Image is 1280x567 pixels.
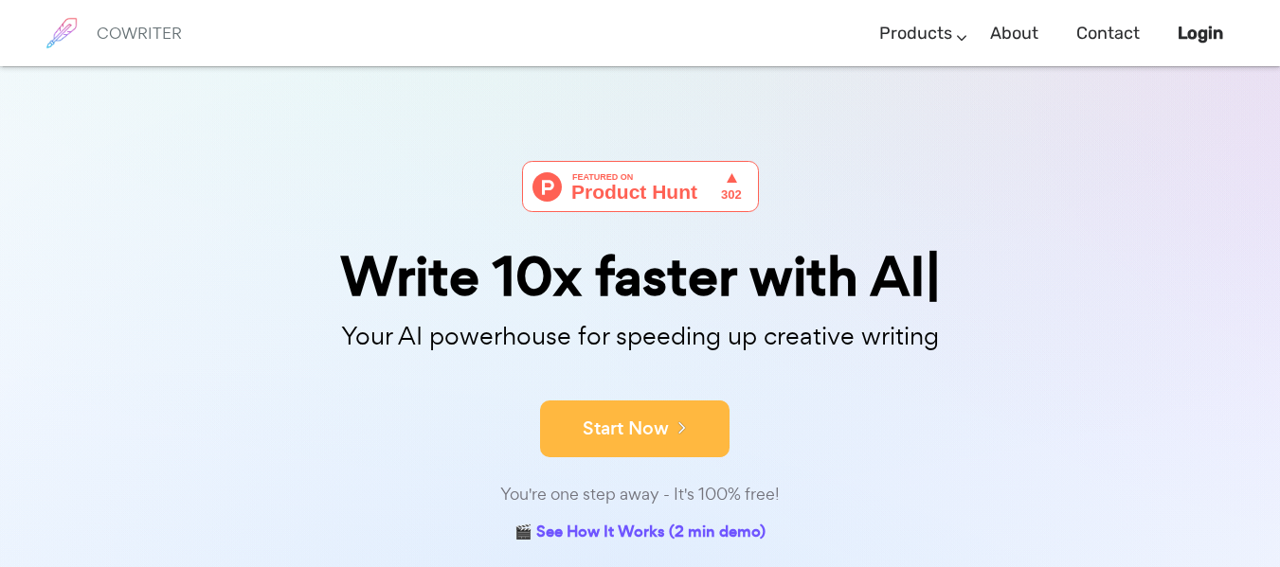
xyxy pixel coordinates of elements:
[167,481,1114,508] div: You're one step away - It's 100% free!
[97,25,182,42] h6: COWRITER
[167,316,1114,357] p: Your AI powerhouse for speeding up creative writing
[167,250,1114,304] div: Write 10x faster with AI
[1178,23,1223,44] b: Login
[514,519,766,548] a: 🎬 See How It Works (2 min demo)
[38,9,85,57] img: brand logo
[990,6,1038,62] a: About
[879,6,952,62] a: Products
[1076,6,1140,62] a: Contact
[540,400,730,457] button: Start Now
[522,161,759,212] img: Cowriter - Your AI buddy for speeding up creative writing | Product Hunt
[1178,6,1223,62] a: Login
